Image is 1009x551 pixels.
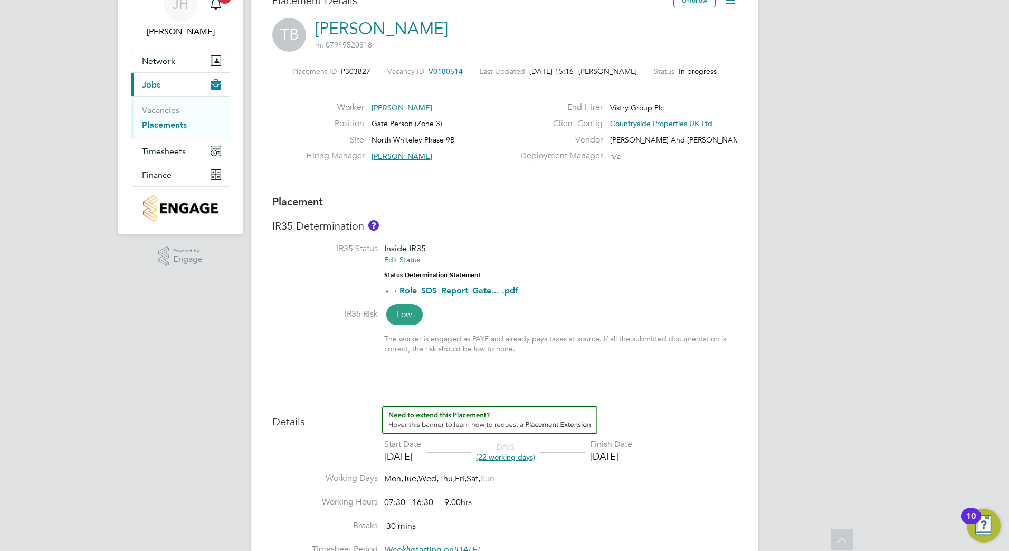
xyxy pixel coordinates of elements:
span: V0180514 [429,66,463,76]
span: Gate Person (Zone 3) [372,119,442,128]
span: Network [142,56,175,66]
button: Open Resource Center, 10 new notifications [967,509,1001,543]
div: DAYS [471,442,540,461]
span: [PERSON_NAME] [372,151,432,161]
label: Hiring Manager [306,150,364,161]
label: Status [654,66,674,76]
label: Last Updated [480,66,525,76]
span: Countryside Properties UK Ltd [610,119,712,128]
a: [PERSON_NAME] [315,18,448,39]
label: Vendor [514,135,603,146]
div: [DATE] [590,450,632,462]
span: [PERSON_NAME] And [PERSON_NAME] Construction Li… [610,135,805,145]
span: [PERSON_NAME] [578,66,637,76]
div: Start Date [384,439,421,450]
label: Working Hours [272,497,378,508]
label: IR35 Status [272,243,378,254]
div: 10 [966,516,976,530]
a: Vacancies [142,105,179,115]
span: Timesheets [142,146,186,156]
button: About IR35 [368,220,379,231]
span: Jobs [142,80,160,90]
span: Tue, [403,473,418,484]
label: Deployment Manager [514,150,603,161]
strong: Status Determination Statement [384,271,481,279]
div: Jobs [131,96,230,139]
div: [DATE] [384,450,421,462]
a: Placements [142,120,187,130]
h3: Details [272,406,737,429]
b: Placement [272,195,323,208]
label: Worker [306,102,364,113]
button: How to extend a Placement? [382,406,597,434]
span: 30 mins [386,521,416,531]
label: Site [306,135,364,146]
span: P303827 [341,66,370,76]
label: Placement ID [292,66,337,76]
button: Network [131,49,230,72]
span: Sat, [467,473,480,484]
span: Mon, [384,473,403,484]
a: Go to home page [131,195,230,221]
img: countryside-properties-logo-retina.png [143,195,217,221]
span: In progress [679,66,717,76]
h3: IR35 Determination [272,219,737,233]
a: Edit Status [384,255,420,264]
span: (22 working days) [476,452,535,462]
span: Wed, [418,473,439,484]
span: Low [386,304,423,325]
span: TB [272,18,306,52]
span: [PERSON_NAME] [372,103,432,112]
label: Client Config [514,118,603,129]
label: IR35 Risk [272,309,378,320]
label: Vacancy ID [387,66,424,76]
span: m: 07949520318 [315,40,372,50]
div: 07:30 - 16:30 [384,497,472,508]
label: Working Days [272,473,378,484]
span: Vistry Group Plc [610,103,664,112]
span: Jack Hall [131,25,230,38]
label: End Hirer [514,102,603,113]
a: Role_SDS_Report_Gate... .pdf [399,286,518,296]
span: Inside IR35 [384,243,426,253]
span: Engage [173,255,203,264]
span: [DATE] 15:16 - [529,66,578,76]
button: Finance [131,163,230,186]
span: Finance [142,170,172,180]
span: n/a [610,151,621,161]
label: Breaks [272,520,378,531]
button: Jobs [131,73,230,96]
span: Fri, [455,473,467,484]
span: Powered by [173,246,203,255]
span: Sun [480,473,494,484]
div: The worker is engaged as PAYE and already pays taxes at source. If all the submitted documentatio... [384,334,737,353]
button: Timesheets [131,139,230,163]
span: Thu, [439,473,455,484]
span: 9.00hrs [439,497,472,508]
div: Finish Date [590,439,632,450]
a: Powered byEngage [158,246,203,267]
span: North Whiteley Phase 9B [372,135,455,145]
label: Position [306,118,364,129]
